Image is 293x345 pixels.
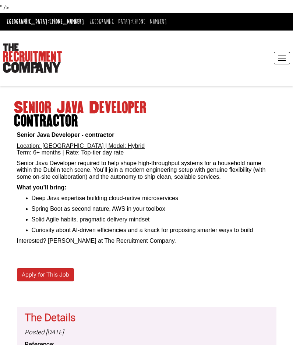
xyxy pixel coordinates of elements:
[32,195,276,202] li: Deep Java expertise building cloud-native microservices
[132,18,167,26] a: [PHONE_NUMBER]
[25,328,64,337] i: Posted [DATE]
[17,160,276,180] p: Senior Java Developer required to help shape high-throughput systems for a household name within ...
[88,16,169,28] li: [GEOGRAPHIC_DATA]:
[32,227,276,234] li: Curiosity about AI-driven efficiencies and a knack for proposing smarter ways to build
[49,18,84,26] a: [PHONE_NUMBER]
[17,238,276,244] p: Interested? [PERSON_NAME] at The Recruitment Company.
[14,101,279,128] h1: Senior Java Developer
[17,184,67,191] b: What you’ll bring:
[32,206,276,212] li: Spring Boot as second nature, AWS in your toolbox
[25,313,269,324] h3: The Details
[14,114,279,128] span: contractor
[17,132,114,138] b: Senior Java Developer - contractor
[17,268,74,282] a: Apply for This Job
[17,143,145,156] u: Location: [GEOGRAPHIC_DATA] | Model: Hybrid Term: 6+ months | Rate: Top-tier day rate
[3,43,62,73] img: The Recruitment Company
[32,216,276,223] li: Solid Agile habits, pragmatic delivery mindset
[5,16,86,28] li: [GEOGRAPHIC_DATA]:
